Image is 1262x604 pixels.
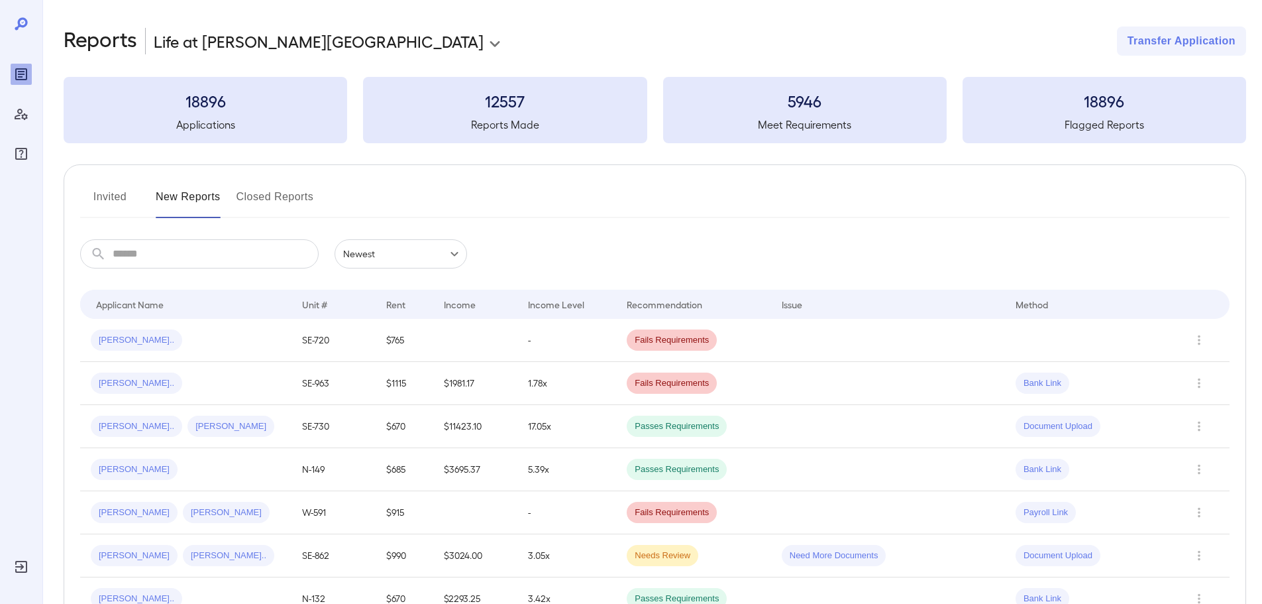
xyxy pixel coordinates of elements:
[782,550,886,562] span: Need More Documents
[154,30,484,52] p: Life at [PERSON_NAME][GEOGRAPHIC_DATA]
[963,90,1246,111] h3: 18896
[237,186,314,218] button: Closed Reports
[183,507,270,519] span: [PERSON_NAME]
[11,556,32,577] div: Log Out
[187,420,274,433] span: [PERSON_NAME]
[80,186,140,218] button: Invited
[663,117,947,133] h5: Meet Requirements
[91,507,178,519] span: [PERSON_NAME]
[517,362,616,405] td: 1.78x
[291,491,376,534] td: W-591
[782,296,803,312] div: Issue
[1016,420,1100,433] span: Document Upload
[528,296,584,312] div: Income Level
[627,296,702,312] div: Recommendation
[291,534,376,577] td: SE-862
[1016,377,1069,390] span: Bank Link
[517,448,616,491] td: 5.39x
[291,405,376,448] td: SE-730
[291,319,376,362] td: SE-720
[291,362,376,405] td: SE-963
[444,296,476,312] div: Income
[1016,463,1069,476] span: Bank Link
[1117,27,1246,56] button: Transfer Application
[376,319,433,362] td: $765
[91,334,182,347] span: [PERSON_NAME]..
[1188,545,1210,566] button: Row Actions
[517,491,616,534] td: -
[1188,416,1210,437] button: Row Actions
[517,534,616,577] td: 3.05x
[963,117,1246,133] h5: Flagged Reports
[627,463,727,476] span: Passes Requirements
[363,117,647,133] h5: Reports Made
[376,448,433,491] td: $685
[386,296,407,312] div: Rent
[11,103,32,125] div: Manage Users
[302,296,327,312] div: Unit #
[64,117,347,133] h5: Applications
[517,319,616,362] td: -
[433,534,517,577] td: $3024.00
[64,77,1246,143] summary: 18896Applications12557Reports Made5946Meet Requirements18896Flagged Reports
[335,239,467,269] div: Newest
[663,90,947,111] h3: 5946
[517,405,616,448] td: 17.05x
[376,534,433,577] td: $990
[627,420,727,433] span: Passes Requirements
[183,550,274,562] span: [PERSON_NAME]..
[1188,459,1210,480] button: Row Actions
[433,448,517,491] td: $3695.37
[433,405,517,448] td: $11423.10
[1016,296,1048,312] div: Method
[96,296,164,312] div: Applicant Name
[433,362,517,405] td: $1981.17
[1016,507,1076,519] span: Payroll Link
[1188,502,1210,523] button: Row Actions
[1188,330,1210,351] button: Row Actions
[627,550,698,562] span: Needs Review
[91,420,182,433] span: [PERSON_NAME]..
[91,377,182,390] span: [PERSON_NAME]..
[1188,373,1210,394] button: Row Actions
[376,405,433,448] td: $670
[627,507,717,519] span: Fails Requirements
[64,27,137,56] h2: Reports
[376,362,433,405] td: $1115
[363,90,647,111] h3: 12557
[1016,550,1100,562] span: Document Upload
[91,550,178,562] span: [PERSON_NAME]
[376,491,433,534] td: $915
[11,64,32,85] div: Reports
[11,143,32,164] div: FAQ
[291,448,376,491] td: N-149
[91,463,178,476] span: [PERSON_NAME]
[156,186,221,218] button: New Reports
[627,334,717,347] span: Fails Requirements
[64,90,347,111] h3: 18896
[627,377,717,390] span: Fails Requirements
